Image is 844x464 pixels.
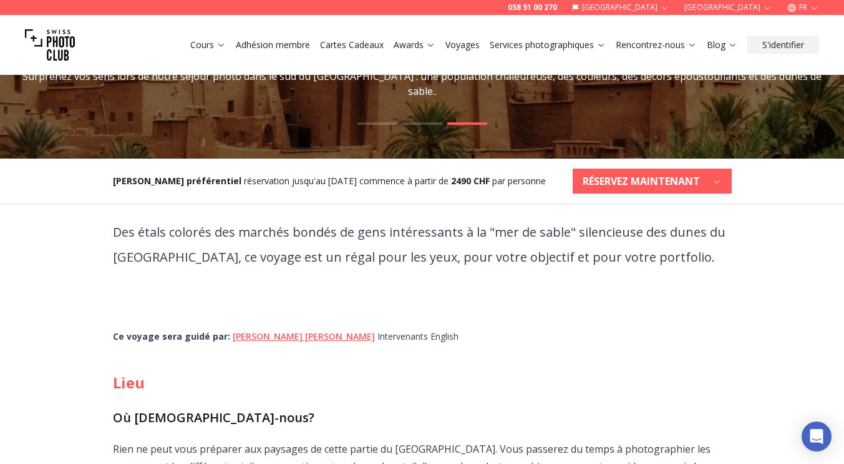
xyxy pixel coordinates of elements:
[492,175,546,187] span: par personne
[236,39,310,51] a: Adhésion membre
[440,36,485,54] button: Voyages
[113,373,732,393] h2: Lieu
[320,39,384,51] a: Cartes Cadeaux
[707,39,737,51] a: Blog
[611,36,702,54] button: Rencontrez-nous
[113,408,732,428] h3: Où [DEMOGRAPHIC_DATA]-nous?
[573,169,732,194] button: RÉSERVEZ MAINTENANT
[451,175,490,187] b: 2490 CHF
[190,39,226,51] a: Cours
[445,39,480,51] a: Voyages
[616,39,697,51] a: Rencontrez-nous
[389,36,440,54] button: Awards
[113,330,230,342] b: Ce voyage sera guidé par :
[231,36,315,54] button: Adhésion membre
[315,36,389,54] button: Cartes Cadeaux
[508,2,557,12] a: 058 51 00 270
[25,20,75,70] img: Swiss photo club
[490,39,606,51] a: Services photographiques
[583,174,700,189] b: RÉSERVEZ MAINTENANT
[244,175,449,187] span: réservation jusqu'au [DATE] commence à partir de
[394,39,435,51] a: Awards
[113,330,732,343] div: Intervenants English
[702,36,742,54] button: Blog
[747,36,819,54] button: S'identifier
[185,36,231,54] button: Cours
[233,330,375,342] a: [PERSON_NAME] [PERSON_NAME]
[485,36,611,54] button: Services photographiques
[113,175,241,187] b: [PERSON_NAME] préférentiel
[802,422,832,452] div: Open Intercom Messenger
[113,220,732,270] p: Des étals colorés des marchés bondés de gens intéressants à la "mer de sable" silencieuse des dun...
